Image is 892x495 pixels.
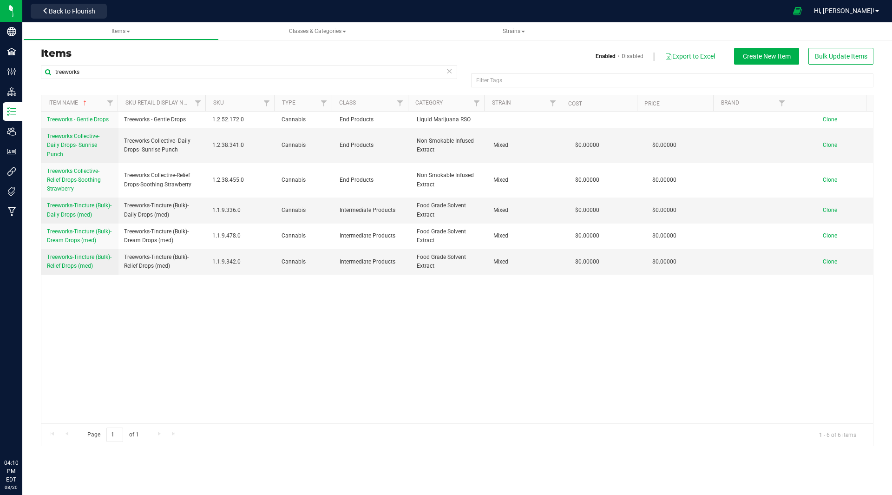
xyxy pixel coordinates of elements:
[124,137,202,154] span: Treeworks Collective- Daily Drops- Sunrise Punch
[213,99,224,106] a: SKU
[339,99,356,106] a: Class
[31,4,107,19] button: Back to Flourish
[7,67,16,76] inline-svg: Configuration
[106,428,123,442] input: 1
[568,100,582,107] a: Cost
[743,53,791,60] span: Create New Item
[493,141,559,150] span: Mixed
[823,177,837,183] span: Clone
[7,207,16,216] inline-svg: Manufacturing
[282,176,328,185] span: Cannabis
[648,204,681,217] span: $0.00000
[664,48,715,64] button: Export to Excel
[212,115,270,124] span: 1.2.52.172.0
[7,107,16,116] inline-svg: Inventory
[124,253,202,271] span: Treeworks-Tincture (Bulk)- Relief Drops (med)
[823,232,837,239] span: Clone
[212,176,270,185] span: 1.2.38.455.0
[41,48,450,59] h3: Items
[282,99,295,106] a: Type
[7,167,16,176] inline-svg: Integrations
[571,139,604,152] span: $0.00000
[493,176,559,185] span: Mixed
[823,232,846,239] a: Clone
[648,229,681,243] span: $0.00000
[812,428,864,442] span: 1 - 6 of 6 items
[47,132,113,159] a: Treeworks Collective- Daily Drops- Sunrise Punch
[282,257,328,266] span: Cannabis
[721,99,739,106] a: Brand
[124,227,202,245] span: Treeworks-Tincture (Bulk)- Dream Drops (med)
[4,484,18,491] p: 08/20
[212,257,270,266] span: 1.1.9.342.0
[340,141,406,150] span: End Products
[340,257,406,266] span: Intermediate Products
[47,115,109,124] a: Treeworks - Gentle Drops
[734,48,799,65] button: Create New Item
[493,231,559,240] span: Mixed
[47,168,101,192] span: Treeworks Collective-Relief Drops-Soothing Strawberry
[417,253,483,271] span: Food Grade Solvent Extract
[571,229,604,243] span: $0.00000
[393,95,408,111] a: Filter
[340,206,406,215] span: Intermediate Products
[774,95,789,111] a: Filter
[316,95,331,111] a: Filter
[47,133,99,157] span: Treeworks Collective- Daily Drops- Sunrise Punch
[79,428,146,442] span: Page of 1
[111,28,130,34] span: Items
[47,253,113,271] a: Treeworks-Tincture (Bulk)- Relief Drops (med)
[823,258,837,265] span: Clone
[503,28,525,34] span: Strains
[212,206,270,215] span: 1.1.9.336.0
[340,115,406,124] span: End Products
[493,206,559,215] span: Mixed
[125,99,195,106] a: Sku Retail Display Name
[7,87,16,96] inline-svg: Distribution
[124,115,186,124] span: Treeworks - Gentle Drops
[289,28,346,34] span: Classes & Categories
[571,173,604,187] span: $0.00000
[823,116,837,123] span: Clone
[823,142,837,148] span: Clone
[340,231,406,240] span: Intermediate Products
[7,187,16,196] inline-svg: Tags
[446,65,453,77] span: Clear
[49,7,95,15] span: Back to Flourish
[282,141,328,150] span: Cannabis
[282,206,328,215] span: Cannabis
[340,176,406,185] span: End Products
[102,95,118,111] a: Filter
[644,100,660,107] a: Price
[212,141,270,150] span: 1.2.38.341.0
[212,231,270,240] span: 1.1.9.478.0
[823,258,846,265] a: Clone
[282,231,328,240] span: Cannabis
[493,257,559,266] span: Mixed
[124,201,202,219] span: Treeworks-Tincture (Bulk)- Daily Drops (med)
[417,171,483,189] span: Non Smokable Infused Extract
[808,48,873,65] button: Bulk Update Items
[47,201,113,219] a: Treeworks-Tincture (Bulk)- Daily Drops (med)
[7,47,16,56] inline-svg: Facilities
[47,227,113,245] a: Treeworks-Tincture (Bulk)- Dream Drops (med)
[417,227,483,245] span: Food Grade Solvent Extract
[7,27,16,36] inline-svg: Company
[823,207,837,213] span: Clone
[417,201,483,219] span: Food Grade Solvent Extract
[47,116,109,123] span: Treeworks - Gentle Drops
[190,95,205,111] a: Filter
[492,99,511,106] a: Strain
[815,53,867,60] span: Bulk Update Items
[47,228,111,244] span: Treeworks-Tincture (Bulk)- Dream Drops (med)
[571,255,604,269] span: $0.00000
[814,7,874,14] span: Hi, [PERSON_NAME]!
[823,142,846,148] a: Clone
[7,147,16,156] inline-svg: User Roles
[124,171,202,189] span: Treeworks Collective-Relief Drops-Soothing Strawberry
[622,52,643,60] a: Disabled
[596,52,616,60] a: Enabled
[47,202,111,218] span: Treeworks-Tincture (Bulk)- Daily Drops (med)
[4,459,18,484] p: 04:10 PM EDT
[259,95,274,111] a: Filter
